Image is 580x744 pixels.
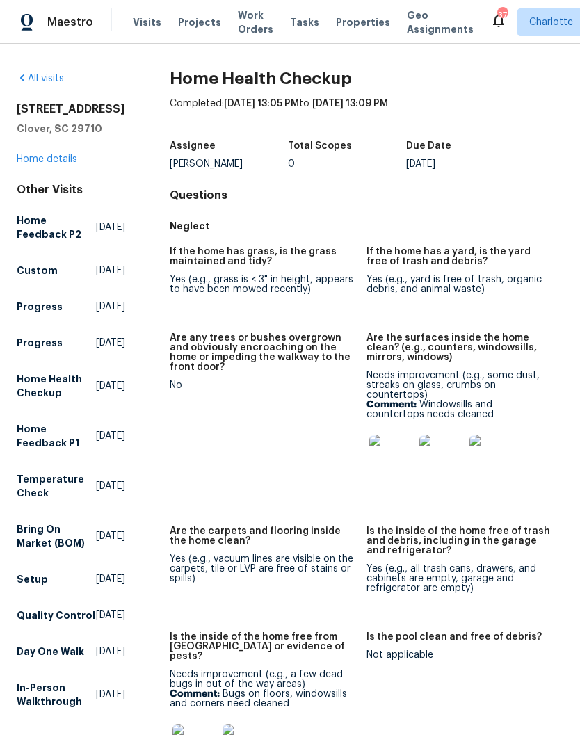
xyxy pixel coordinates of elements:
span: Geo Assignments [407,8,474,36]
a: Home details [17,154,77,164]
span: Visits [133,15,161,29]
div: [PERSON_NAME] [170,159,288,169]
h2: Home Health Checkup [170,72,563,86]
p: Bugs on floors, windowsills and corners need cleaned [170,689,355,709]
h5: Quality Control [17,608,95,622]
h5: Neglect [170,219,563,233]
h5: Home Feedback P2 [17,213,96,241]
h5: In-Person Walkthrough [17,681,96,709]
h5: Home Feedback P1 [17,422,96,450]
div: No [170,380,355,390]
a: Progress[DATE] [17,330,125,355]
a: Home Feedback P2[DATE] [17,208,125,247]
span: [DATE] 13:05 PM [224,99,299,108]
h4: Questions [170,188,563,202]
div: [DATE] [406,159,524,169]
a: In-Person Walkthrough[DATE] [17,675,125,714]
span: Properties [336,15,390,29]
span: [DATE] [96,529,125,543]
div: 37 [497,8,507,22]
h5: Assignee [170,141,216,151]
a: Quality Control[DATE] [17,603,125,628]
h5: Day One Walk [17,645,84,658]
h5: Temperature Check [17,472,96,500]
span: [DATE] [96,688,125,702]
h5: Are the surfaces inside the home clean? (e.g., counters, windowsills, mirrors, windows) [366,333,552,362]
span: [DATE] [96,264,125,277]
h5: Bring On Market (BOM) [17,522,96,550]
span: [DATE] [96,608,125,622]
div: Completed: to [170,97,563,133]
h5: Is the pool clean and free of debris? [366,632,542,642]
span: Work Orders [238,8,273,36]
h5: If the home has a yard, is the yard free of trash and debris? [366,247,552,266]
a: All visits [17,74,64,83]
h5: Is the inside of the home free from [GEOGRAPHIC_DATA] or evidence of pests? [170,632,355,661]
span: [DATE] 13:09 PM [312,99,388,108]
h5: Are any trees or bushes overgrown and obviously encroaching on the home or impeding the walkway t... [170,333,355,372]
h5: Home Health Checkup [17,372,96,400]
span: Maestro [47,15,93,29]
div: Yes (e.g., vacuum lines are visible on the carpets, tile or LVP are free of stains or spills) [170,554,355,583]
a: Home Health Checkup[DATE] [17,366,125,405]
h5: Is the inside of the home free of trash and debris, including in the garage and refrigerator? [366,526,552,556]
b: Comment: [170,689,220,699]
span: [DATE] [96,300,125,314]
a: Progress[DATE] [17,294,125,319]
span: [DATE] [96,336,125,350]
h5: If the home has grass, is the grass maintained and tidy? [170,247,355,266]
h5: Progress [17,336,63,350]
span: [DATE] [96,479,125,493]
div: Yes (e.g., all trash cans, drawers, and cabinets are empty, garage and refrigerator are empty) [366,564,552,593]
span: [DATE] [96,645,125,658]
span: [DATE] [96,429,125,443]
div: Yes (e.g., yard is free of trash, organic debris, and animal waste) [366,275,552,294]
h5: Setup [17,572,48,586]
h5: Progress [17,300,63,314]
h5: Total Scopes [288,141,352,151]
h5: Due Date [406,141,451,151]
h5: Custom [17,264,58,277]
a: Temperature Check[DATE] [17,467,125,506]
a: Custom[DATE] [17,258,125,283]
a: Setup[DATE] [17,567,125,592]
b: Comment: [366,400,417,410]
span: [DATE] [96,220,125,234]
h5: Are the carpets and flooring inside the home clean? [170,526,355,546]
a: Bring On Market (BOM)[DATE] [17,517,125,556]
span: Projects [178,15,221,29]
span: Tasks [290,17,319,27]
div: 0 [288,159,406,169]
p: Windowsills and countertops needs cleaned [366,400,552,419]
a: Home Feedback P1[DATE] [17,417,125,455]
span: [DATE] [96,379,125,393]
div: Other Visits [17,183,125,197]
span: [DATE] [96,572,125,586]
a: Day One Walk[DATE] [17,639,125,664]
div: Yes (e.g., grass is < 3" in height, appears to have been mowed recently) [170,275,355,294]
div: Not applicable [366,650,552,660]
span: Charlotte [529,15,573,29]
div: Needs improvement (e.g., some dust, streaks on glass, crumbs on countertops) [366,371,552,487]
